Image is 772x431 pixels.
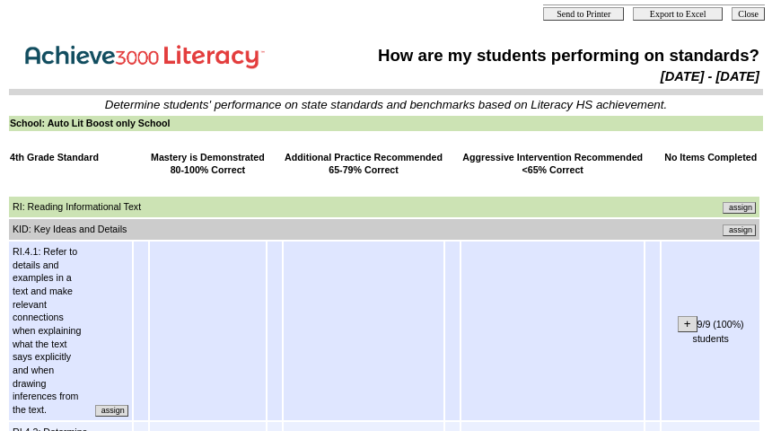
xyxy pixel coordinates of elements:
td: No Items Completed [662,150,759,178]
td: Aggressive Intervention Recommended <65% Correct [461,150,644,178]
input: Close [732,7,765,21]
td: 4th Grade Standard [9,150,132,178]
td: How are my students performing on standards? [323,45,760,66]
input: Send to Printer [543,7,624,21]
td: School: Auto Lit Boost only School [9,116,763,131]
input: Assign additional materials that assess this standard. [95,405,128,417]
td: RI: Reading Informational Text [12,199,588,215]
td: KID: Key Ideas and Details [12,222,573,237]
td: [DATE] - [DATE] [323,68,760,84]
img: spacer.gif [10,180,11,194]
input: Assign additional materials that assess this standard. [723,224,756,236]
td: 9/9 (100%) students [662,242,759,420]
td: Mastery is Demonstrated 80-100% Correct [150,150,266,178]
input: Assign additional materials that assess this standard. [723,202,756,214]
img: Achieve3000 Reports Logo [13,35,282,74]
td: Additional Practice Recommended 65-79% Correct [284,150,443,178]
td: RI.4.1: Refer to details and examples in a text and make relevant connections when explaining wha... [12,244,90,418]
input: + [678,316,697,331]
input: Export to Excel [633,7,723,21]
td: Determine students' performance on state standards and benchmarks based on Literacy HS achievement. [10,98,762,111]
